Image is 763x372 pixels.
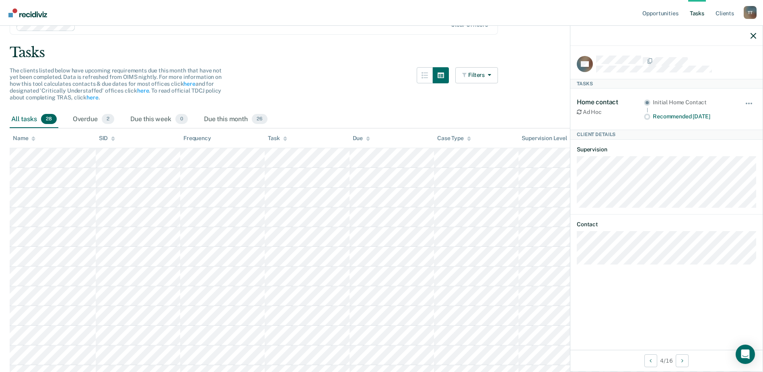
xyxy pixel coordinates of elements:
div: Home contact [577,98,644,106]
div: Due [353,135,370,142]
div: T T [744,6,757,19]
a: here [137,87,149,94]
div: Due this week [129,111,189,128]
div: Tasks [570,79,763,89]
span: 28 [41,114,57,124]
div: Frequency [183,135,211,142]
dt: Contact [577,221,756,228]
div: Overdue [71,111,116,128]
div: Ad Hoc [577,109,644,116]
img: Recidiviz [8,8,47,17]
span: The clients listed below have upcoming requirements due this month that have not yet been complet... [10,67,222,101]
div: Due this month [202,111,269,128]
div: Open Intercom Messenger [736,345,755,364]
a: here [86,94,98,101]
span: 2 [102,114,114,124]
div: All tasks [10,111,58,128]
div: Client Details [570,130,763,139]
div: Task [268,135,287,142]
div: SID [99,135,115,142]
div: Case Type [437,135,471,142]
div: 4 / 16 [570,350,763,371]
dt: Supervision [577,146,756,153]
button: Profile dropdown button [744,6,757,19]
span: 0 [175,114,188,124]
div: Tasks [10,44,753,61]
button: Next Client [676,354,689,367]
button: Previous Client [644,354,657,367]
button: Filters [455,67,498,83]
div: Recommended [DATE] [653,113,734,120]
div: Name [13,135,35,142]
span: 26 [252,114,267,124]
div: Initial Home Contact [653,99,734,106]
div: Supervision Level [522,135,574,142]
a: here [183,81,195,87]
